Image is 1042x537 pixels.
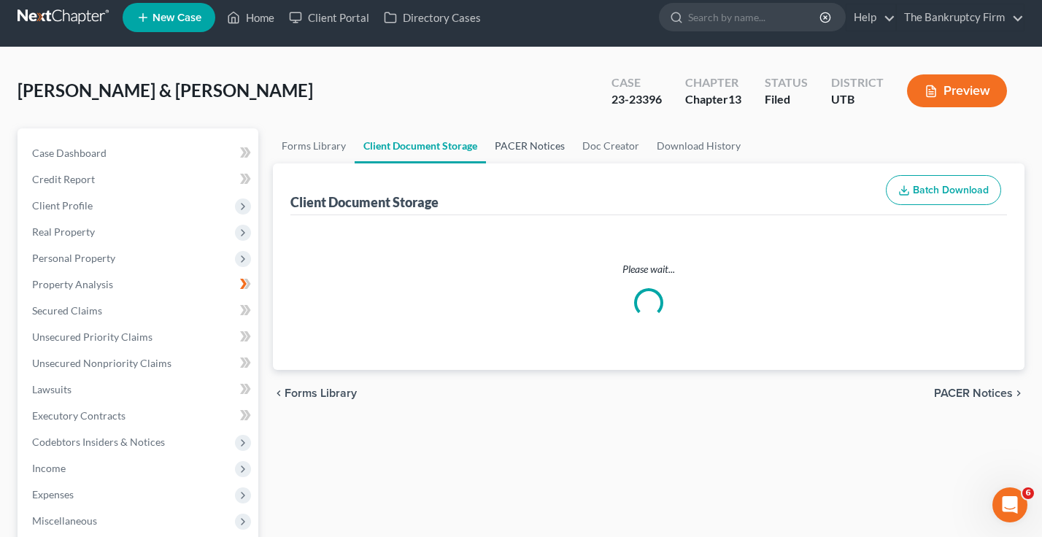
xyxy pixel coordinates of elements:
[897,4,1024,31] a: The Bankruptcy Firm
[32,357,171,369] span: Unsecured Nonpriority Claims
[1013,387,1024,399] i: chevron_right
[486,128,574,163] a: PACER Notices
[273,387,357,399] button: chevron_left Forms Library
[32,383,72,395] span: Lawsuits
[1022,487,1034,499] span: 6
[20,324,258,350] a: Unsecured Priority Claims
[907,74,1007,107] button: Preview
[32,173,95,185] span: Credit Report
[377,4,488,31] a: Directory Cases
[831,74,884,91] div: District
[765,74,808,91] div: Status
[688,4,822,31] input: Search by name...
[685,91,741,108] div: Chapter
[32,462,66,474] span: Income
[611,91,662,108] div: 23-23396
[32,278,113,290] span: Property Analysis
[886,175,1001,206] button: Batch Download
[32,436,165,448] span: Codebtors Insiders & Notices
[20,350,258,376] a: Unsecured Nonpriority Claims
[355,128,486,163] a: Client Document Storage
[20,140,258,166] a: Case Dashboard
[831,91,884,108] div: UTB
[290,193,439,211] div: Client Document Storage
[32,252,115,264] span: Personal Property
[648,128,749,163] a: Download History
[32,488,74,501] span: Expenses
[913,184,989,196] span: Batch Download
[273,387,285,399] i: chevron_left
[20,298,258,324] a: Secured Claims
[153,12,201,23] span: New Case
[273,128,355,163] a: Forms Library
[32,331,153,343] span: Unsecured Priority Claims
[574,128,648,163] a: Doc Creator
[20,403,258,429] a: Executory Contracts
[282,4,377,31] a: Client Portal
[846,4,895,31] a: Help
[285,387,357,399] span: Forms Library
[32,199,93,212] span: Client Profile
[18,80,313,101] span: [PERSON_NAME] & [PERSON_NAME]
[728,92,741,106] span: 13
[992,487,1027,522] iframe: Intercom live chat
[20,166,258,193] a: Credit Report
[32,304,102,317] span: Secured Claims
[934,387,1013,399] span: PACER Notices
[32,225,95,238] span: Real Property
[611,74,662,91] div: Case
[20,376,258,403] a: Lawsuits
[685,74,741,91] div: Chapter
[220,4,282,31] a: Home
[934,387,1024,399] button: PACER Notices chevron_right
[32,514,97,527] span: Miscellaneous
[20,271,258,298] a: Property Analysis
[32,147,107,159] span: Case Dashboard
[765,91,808,108] div: Filed
[293,262,1004,277] p: Please wait...
[32,409,126,422] span: Executory Contracts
